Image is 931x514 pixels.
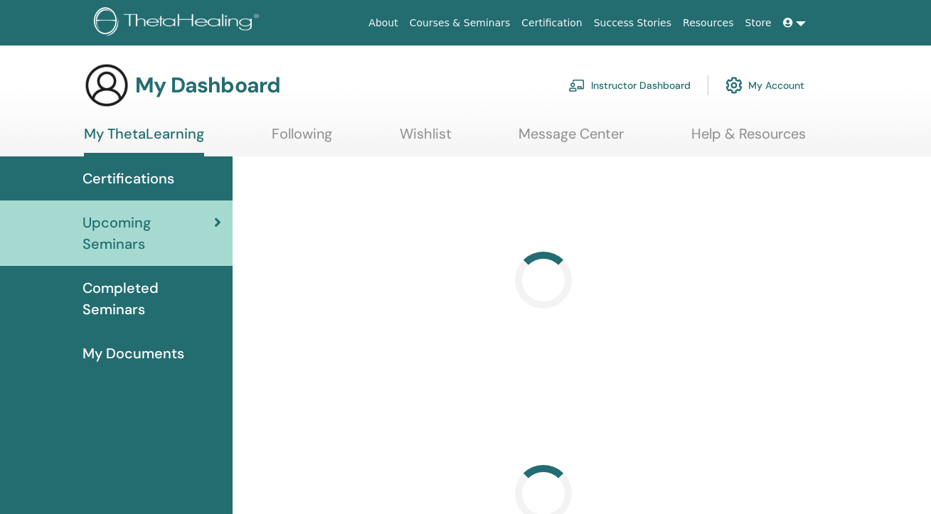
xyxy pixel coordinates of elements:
a: Resources [677,10,740,36]
a: Following [272,125,332,153]
h3: My Dashboard [135,73,280,98]
span: My Documents [83,343,184,364]
a: Help & Resources [691,125,806,153]
a: Store [740,10,777,36]
a: Certification [516,10,587,36]
img: cog.svg [725,73,743,97]
a: My Account [725,70,804,101]
span: Completed Seminars [83,277,221,320]
img: logo.png [94,7,264,39]
a: About [363,10,403,36]
a: Success Stories [588,10,677,36]
a: Instructor Dashboard [568,70,691,101]
a: Courses & Seminars [404,10,516,36]
span: Upcoming Seminars [83,212,214,255]
a: Wishlist [400,125,452,153]
span: Certifications [83,168,174,189]
a: Message Center [518,125,624,153]
img: chalkboard-teacher.svg [568,79,585,92]
img: generic-user-icon.jpg [84,63,129,108]
a: My ThetaLearning [84,125,204,156]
